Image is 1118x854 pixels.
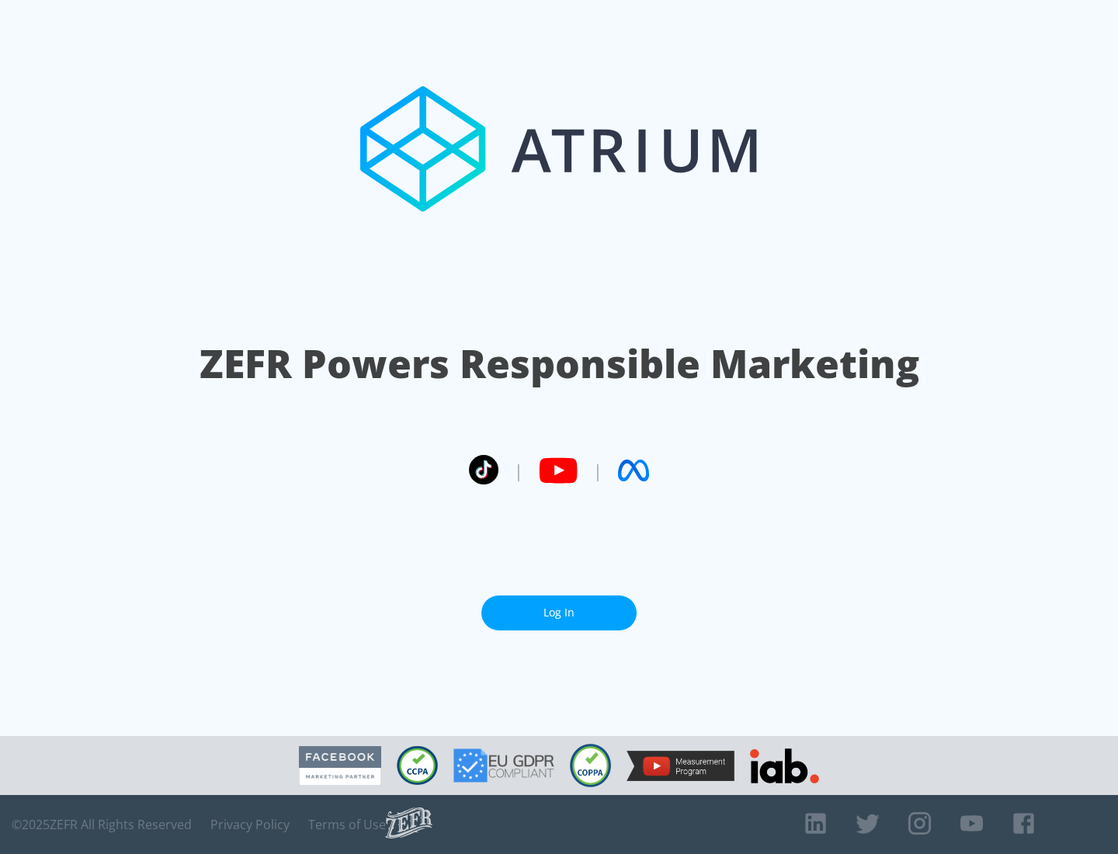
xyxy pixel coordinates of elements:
h1: ZEFR Powers Responsible Marketing [200,337,919,391]
span: | [593,459,602,482]
img: IAB [750,748,819,783]
img: CCPA Compliant [397,746,438,785]
a: Log In [481,595,637,630]
img: GDPR Compliant [453,748,554,783]
img: YouTube Measurement Program [627,751,734,781]
img: COPPA Compliant [570,744,611,787]
span: | [514,459,523,482]
a: Privacy Policy [210,817,290,832]
a: Terms of Use [308,817,386,832]
span: © 2025 ZEFR All Rights Reserved [12,817,192,832]
img: Facebook Marketing Partner [299,746,381,786]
